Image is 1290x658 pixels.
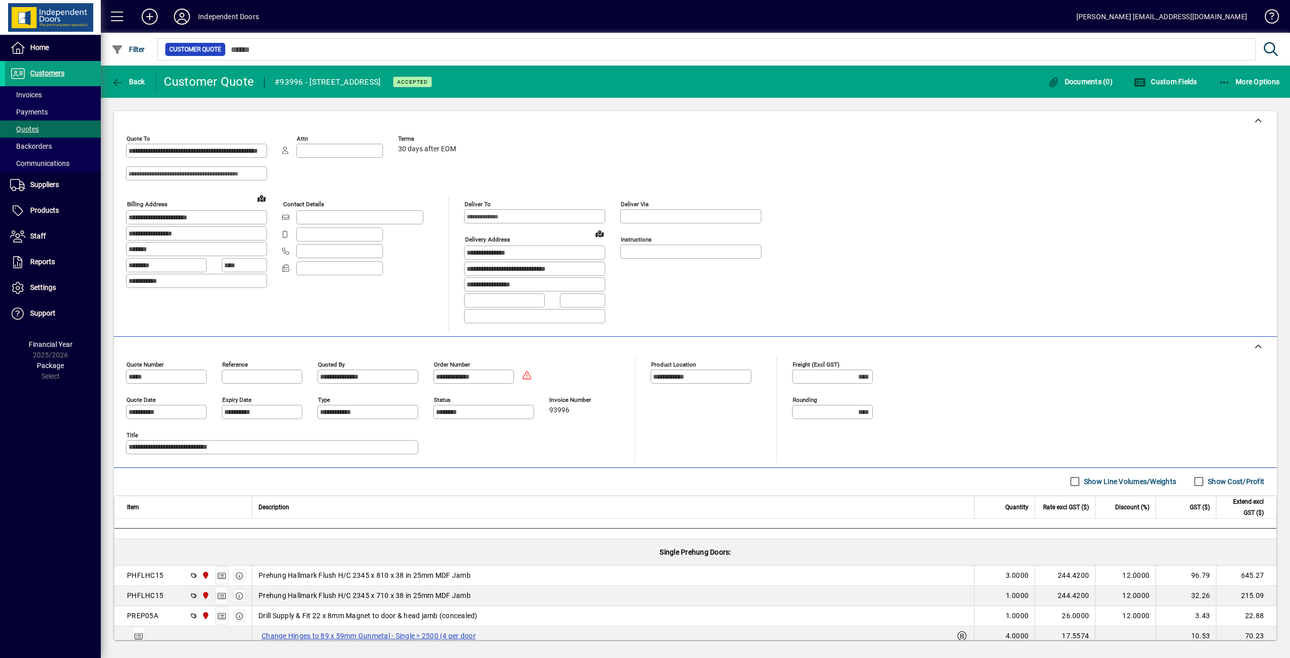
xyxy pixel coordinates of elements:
[114,539,1276,565] div: Single Prehung Doors:
[5,86,101,103] a: Invoices
[592,225,608,242] a: View on map
[318,396,330,403] mat-label: Type
[651,361,696,368] mat-label: Product location
[621,201,649,208] mat-label: Deliver via
[1222,496,1264,518] span: Extend excl GST ($)
[127,502,139,513] span: Item
[5,121,101,138] a: Quotes
[1041,570,1089,580] div: 244.4200
[1005,502,1028,513] span: Quantity
[127,570,163,580] div: PHFLHC15
[1095,586,1155,606] td: 12.0000
[1047,78,1113,86] span: Documents (0)
[253,190,270,206] a: View on map
[549,406,569,414] span: 93996
[1043,502,1089,513] span: Rate excl GST ($)
[1134,78,1197,86] span: Custom Fields
[1041,590,1089,601] div: 244.4200
[111,45,145,53] span: Filter
[434,396,450,403] mat-label: Status
[222,396,251,403] mat-label: Expiry date
[10,108,48,116] span: Payments
[1006,611,1029,621] span: 1.0000
[30,309,55,317] span: Support
[199,590,211,601] span: Christchurch
[10,142,52,150] span: Backorders
[1006,590,1029,601] span: 1.0000
[126,431,138,438] mat-label: Title
[5,224,101,249] a: Staff
[1155,626,1216,646] td: 10.53
[10,125,39,133] span: Quotes
[101,73,156,91] app-page-header-button: Back
[297,135,308,142] mat-label: Attn
[397,79,428,85] span: ACCEPTED
[30,181,59,189] span: Suppliers
[621,236,652,243] mat-label: Instructions
[30,258,55,266] span: Reports
[1257,2,1277,35] a: Knowledge Base
[111,78,145,86] span: Back
[5,198,101,223] a: Products
[10,159,70,167] span: Communications
[1155,586,1216,606] td: 32.26
[30,69,64,77] span: Customers
[37,362,64,370] span: Package
[164,74,254,90] div: Customer Quote
[1006,631,1029,641] span: 4.0000
[127,611,158,621] div: PREP05A
[126,361,164,368] mat-label: Quote number
[1115,502,1149,513] span: Discount (%)
[318,361,345,368] mat-label: Quoted by
[1216,73,1282,91] button: More Options
[1045,73,1115,91] button: Documents (0)
[30,283,56,291] span: Settings
[5,155,101,172] a: Communications
[1095,606,1155,626] td: 12.0000
[549,397,610,403] span: Invoice number
[222,361,248,368] mat-label: Reference
[30,43,49,51] span: Home
[5,103,101,121] a: Payments
[259,570,471,580] span: Prehung Hallmark Flush H/C 2345 x 810 x 38 in 25mm MDF Jamb
[465,201,491,208] mat-label: Deliver To
[5,250,101,275] a: Reports
[169,44,221,54] span: Customer Quote
[793,361,840,368] mat-label: Freight (excl GST)
[1041,611,1089,621] div: 26.0000
[259,611,478,621] span: Drill Supply & Fit 22 x 8mm Magnet to door & head jamb (concealed)
[109,40,148,58] button: Filter
[5,138,101,155] a: Backorders
[109,73,148,91] button: Back
[1216,626,1276,646] td: 70.23
[29,340,73,348] span: Financial Year
[793,396,817,403] mat-label: Rounding
[259,502,289,513] span: Description
[127,590,163,601] div: PHFLHC15
[398,136,459,142] span: Terms
[30,206,59,214] span: Products
[1216,586,1276,606] td: 215.09
[1190,502,1210,513] span: GST ($)
[5,172,101,198] a: Suppliers
[199,570,211,581] span: Christchurch
[166,8,198,26] button: Profile
[1095,566,1155,586] td: 12.0000
[1076,9,1247,25] div: [PERSON_NAME] [EMAIL_ADDRESS][DOMAIN_NAME]
[199,610,211,621] span: Christchurch
[1082,476,1176,487] label: Show Line Volumes/Weights
[259,630,479,642] label: Change Hinges to 89 x 59mm Gunmetal - Single > 2500 (4 per door
[134,8,166,26] button: Add
[5,301,101,326] a: Support
[30,232,46,240] span: Staff
[398,145,456,153] span: 30 days after EOM
[1216,606,1276,626] td: 22.88
[1206,476,1264,487] label: Show Cost/Profit
[10,91,42,99] span: Invoices
[5,275,101,301] a: Settings
[1041,631,1089,641] div: 17.5574
[434,361,470,368] mat-label: Order number
[198,9,259,25] div: Independent Doors
[1155,606,1216,626] td: 3.43
[1218,78,1280,86] span: More Options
